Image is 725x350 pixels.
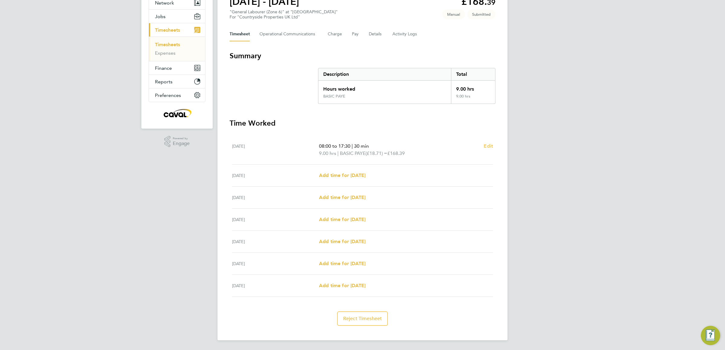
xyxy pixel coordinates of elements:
span: Add time for [DATE] [319,261,366,266]
a: Add time for [DATE] [319,194,366,201]
button: Reject Timesheet [337,311,388,326]
button: Charge [328,27,342,41]
div: [DATE] [232,216,319,223]
img: caval-logo-retina.png [162,108,192,118]
button: Pay [352,27,359,41]
div: [DATE] [232,143,319,157]
button: Preferences [149,88,205,102]
a: Add time for [DATE] [319,238,366,245]
span: Engage [173,141,190,146]
span: 08:00 to 17:30 [319,143,350,149]
a: Powered byEngage [164,136,190,147]
div: [DATE] [232,260,319,267]
a: Edit [484,143,493,150]
div: Timesheets [149,37,205,61]
span: Timesheets [155,27,180,33]
span: Jobs [155,14,166,19]
span: 9.00 hrs [319,150,336,156]
span: 30 min [354,143,369,149]
h3: Time Worked [230,118,495,128]
a: Go to home page [149,108,205,118]
span: Reports [155,79,172,85]
a: Add time for [DATE] [319,216,366,223]
span: Reject Timesheet [343,316,382,322]
div: [DATE] [232,238,319,245]
span: Add time for [DATE] [319,217,366,222]
div: 9.00 hrs [451,94,495,104]
button: Operational Communications [259,27,318,41]
span: Finance [155,65,172,71]
span: Add time for [DATE] [319,172,366,178]
span: (£18.71) = [366,150,387,156]
span: Preferences [155,92,181,98]
span: Edit [484,143,493,149]
button: Details [369,27,383,41]
button: Activity Logs [392,27,418,41]
span: Add time for [DATE] [319,194,366,200]
a: Expenses [155,50,176,56]
a: Add time for [DATE] [319,260,366,267]
button: Timesheets [149,23,205,37]
a: Timesheets [155,42,180,47]
span: This timesheet was manually created. [442,9,465,19]
div: [DATE] [232,194,319,201]
div: Hours worked [318,81,451,94]
span: £168.39 [387,150,405,156]
span: Add time for [DATE] [319,283,366,288]
a: Add time for [DATE] [319,282,366,289]
span: This timesheet is Submitted. [467,9,495,19]
div: Total [451,68,495,80]
span: BASIC PAYE [340,150,366,157]
div: [DATE] [232,172,319,179]
div: [DATE] [232,282,319,289]
span: Add time for [DATE] [319,239,366,244]
button: Engage Resource Center [701,326,720,345]
span: | [337,150,339,156]
section: Timesheet [230,51,495,326]
span: Powered by [173,136,190,141]
button: Jobs [149,10,205,23]
a: Add time for [DATE] [319,172,366,179]
div: BASIC PAYE [323,94,345,99]
span: | [352,143,353,149]
div: Summary [318,68,495,104]
div: "General Labourer (Zone 6)" at "[GEOGRAPHIC_DATA]" [230,9,338,20]
div: For "Countryside Properties UK Ltd" [230,14,338,20]
h3: Summary [230,51,495,61]
button: Timesheet [230,27,250,41]
button: Finance [149,61,205,75]
div: 9.00 hrs [451,81,495,94]
div: Description [318,68,451,80]
button: Reports [149,75,205,88]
